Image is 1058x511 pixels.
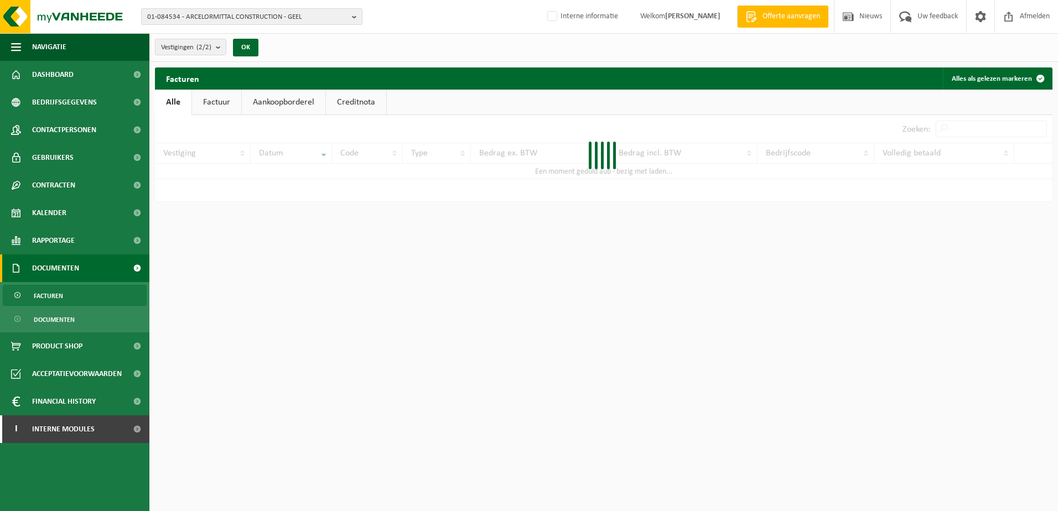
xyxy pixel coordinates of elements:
[242,90,325,115] a: Aankoopborderel
[11,415,21,443] span: I
[233,39,258,56] button: OK
[155,39,226,55] button: Vestigingen(2/2)
[943,67,1051,90] button: Alles als gelezen markeren
[760,11,823,22] span: Offerte aanvragen
[665,12,720,20] strong: [PERSON_NAME]
[141,8,362,25] button: 01-084534 - ARCELORMITTAL CONSTRUCTION - GEEL
[32,116,96,144] span: Contactpersonen
[326,90,386,115] a: Creditnota
[196,44,211,51] count: (2/2)
[32,415,95,443] span: Interne modules
[32,171,75,199] span: Contracten
[161,39,211,56] span: Vestigingen
[737,6,828,28] a: Offerte aanvragen
[32,199,66,227] span: Kalender
[32,61,74,88] span: Dashboard
[147,9,348,25] span: 01-084534 - ARCELORMITTAL CONSTRUCTION - GEEL
[32,88,97,116] span: Bedrijfsgegevens
[32,332,82,360] span: Product Shop
[32,254,79,282] span: Documenten
[192,90,241,115] a: Factuur
[3,285,147,306] a: Facturen
[34,285,63,306] span: Facturen
[34,309,75,330] span: Documenten
[155,90,191,115] a: Alle
[32,360,122,388] span: Acceptatievoorwaarden
[32,33,66,61] span: Navigatie
[155,67,210,89] h2: Facturen
[545,8,618,25] label: Interne informatie
[32,227,75,254] span: Rapportage
[32,144,74,171] span: Gebruikers
[3,309,147,330] a: Documenten
[32,388,96,415] span: Financial History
